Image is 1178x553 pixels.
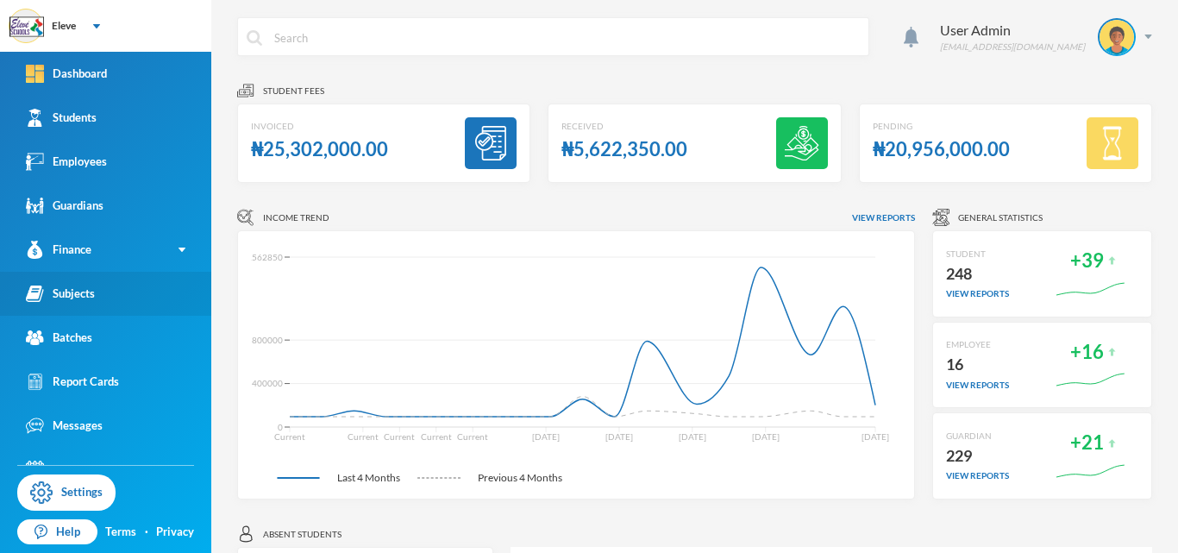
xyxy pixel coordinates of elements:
[26,65,107,83] div: Dashboard
[1070,426,1104,460] div: +21
[237,104,530,183] a: Invoiced₦25,302,000.00
[26,197,103,215] div: Guardians
[384,431,415,442] tspan: Current
[252,378,283,388] tspan: 400000
[946,351,1009,379] div: 16
[946,338,1009,351] div: EMPLOYEE
[1070,244,1104,278] div: +39
[263,211,329,224] span: Income Trend
[752,431,780,442] tspan: [DATE]
[862,431,889,442] tspan: [DATE]
[605,431,633,442] tspan: [DATE]
[273,18,860,57] input: Search
[26,461,86,479] div: Events
[263,528,341,541] span: Absent students
[26,153,107,171] div: Employees
[17,474,116,511] a: Settings
[421,431,452,442] tspan: Current
[852,211,915,224] span: View reports
[532,431,560,442] tspan: [DATE]
[251,120,388,133] div: Invoiced
[17,519,97,545] a: Help
[873,133,1010,167] div: ₦20,956,000.00
[946,287,1009,300] div: view reports
[247,30,262,46] img: search
[26,417,103,435] div: Messages
[457,431,488,442] tspan: Current
[26,109,97,127] div: Students
[561,133,687,167] div: ₦5,622,350.00
[278,422,283,432] tspan: 0
[156,524,194,541] a: Privacy
[1070,336,1104,369] div: +16
[252,335,283,345] tspan: 800000
[26,373,119,391] div: Report Cards
[859,104,1152,183] a: Pending₦20,956,000.00
[320,470,417,486] span: Last 4 Months
[461,470,580,486] span: Previous 4 Months
[251,133,388,167] div: ₦25,302,000.00
[679,431,706,442] tspan: [DATE]
[105,524,136,541] a: Terms
[9,9,44,44] img: logo
[26,329,92,347] div: Batches
[26,285,95,303] div: Subjects
[274,431,305,442] tspan: Current
[940,20,1085,41] div: User Admin
[52,18,76,34] div: Eleve
[940,41,1085,53] div: [EMAIL_ADDRESS][DOMAIN_NAME]
[247,252,283,262] tspan: 1562850
[946,469,1009,482] div: view reports
[26,241,91,259] div: Finance
[263,85,324,97] span: Student fees
[561,120,687,133] div: Received
[946,379,1009,392] div: view reports
[946,430,1009,443] div: GUARDIAN
[873,120,1010,133] div: Pending
[946,248,1009,261] div: STUDENT
[145,524,148,541] div: ·
[348,431,379,442] tspan: Current
[946,443,1009,470] div: 229
[946,261,1009,288] div: 248
[1100,20,1134,54] img: STUDENT
[958,211,1043,224] span: General Statistics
